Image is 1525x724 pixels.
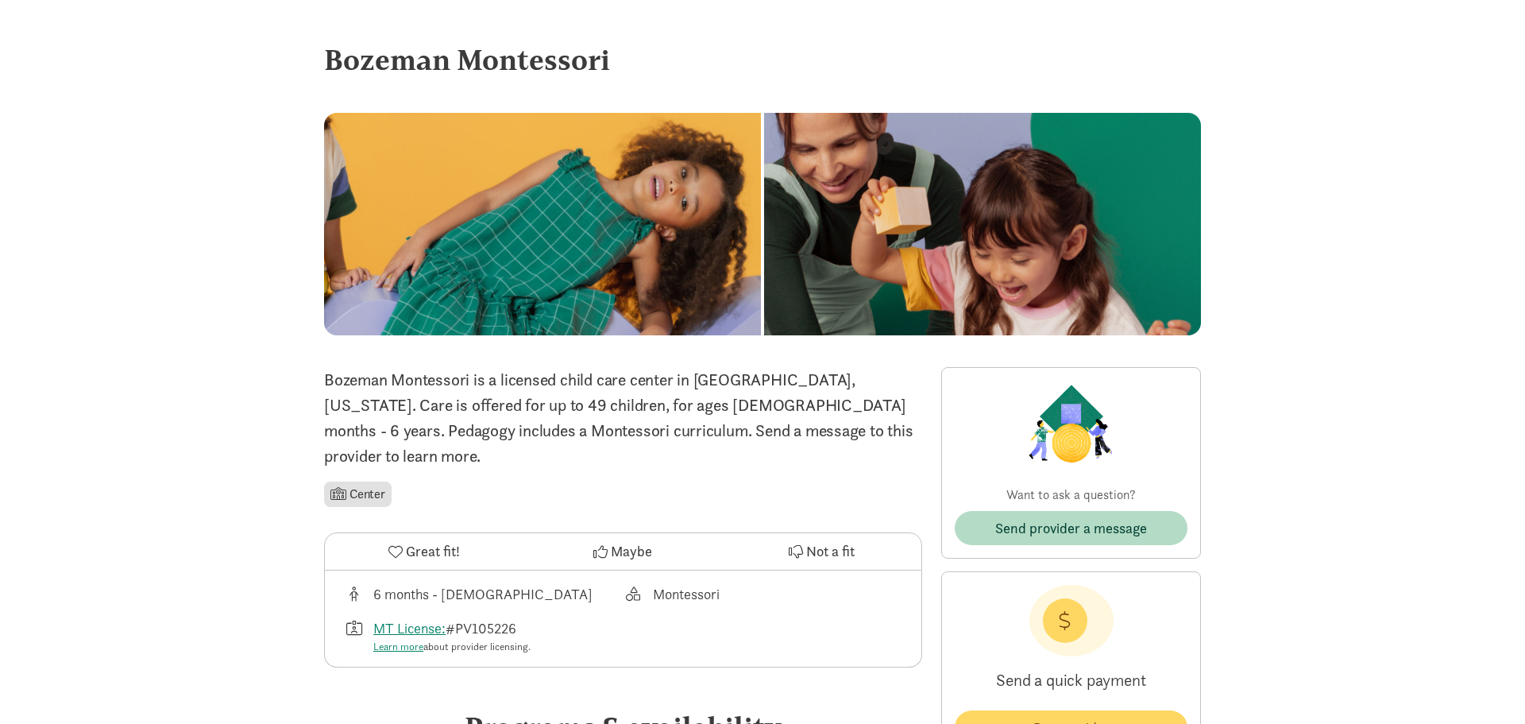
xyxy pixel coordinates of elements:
[344,583,624,605] div: Age range for children that this provider cares for
[325,533,523,570] button: Great fit!
[806,540,855,562] span: Not a fit
[324,38,1201,81] div: Bozeman Montessori
[324,482,392,507] li: Center
[523,533,722,570] button: Maybe
[406,540,460,562] span: Great fit!
[995,517,1147,539] span: Send provider a message
[373,639,531,655] div: about provider licensing.
[344,618,624,655] div: License number
[723,533,921,570] button: Not a fit
[373,619,446,637] a: MT License:
[1025,381,1117,467] img: Provider logo
[955,511,1187,545] button: Send provider a message
[373,640,423,653] a: Learn more
[653,583,720,605] div: Montessori
[624,583,903,605] div: This provider's education philosophy
[955,656,1187,704] p: Send a quick payment
[373,618,531,655] div: #PV105226
[324,367,922,469] p: Bozeman Montessori is a licensed child care center in [GEOGRAPHIC_DATA], [US_STATE]. Care is offe...
[955,486,1187,505] p: Want to ask a question?
[611,540,652,562] span: Maybe
[373,583,593,605] div: 6 months - [DEMOGRAPHIC_DATA]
